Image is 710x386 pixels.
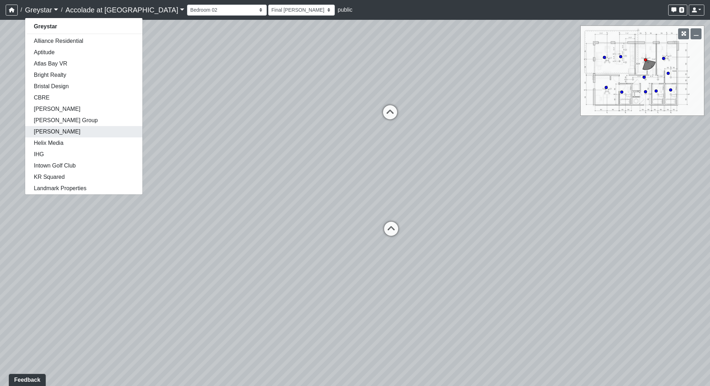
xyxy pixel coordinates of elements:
[25,58,142,69] a: Atlas Bay VR
[25,21,142,32] a: Greystar
[25,194,142,205] a: Lang Partners
[25,183,142,194] a: Landmark Properties
[25,115,142,126] a: [PERSON_NAME] Group
[25,171,142,183] a: KR Squared
[668,5,687,16] button: 0
[58,3,65,17] span: /
[25,126,142,137] a: [PERSON_NAME]
[25,3,58,17] a: Greystar
[18,3,25,17] span: /
[25,18,143,195] div: Greystar
[679,7,684,13] span: 0
[25,35,142,47] a: Alliance Residential
[25,81,142,92] a: Bristal Design
[25,137,142,149] a: Helix Media
[5,372,47,386] iframe: Ybug feedback widget
[338,7,353,13] span: public
[25,92,142,103] a: CBRE
[25,160,142,171] a: Intown Golf Club
[25,47,142,58] a: Aptitude
[34,23,57,29] strong: Greystar
[25,149,142,160] a: IHG
[25,103,142,115] a: [PERSON_NAME]
[66,3,184,17] a: Accolade at [GEOGRAPHIC_DATA]
[25,69,142,81] a: Bright Realty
